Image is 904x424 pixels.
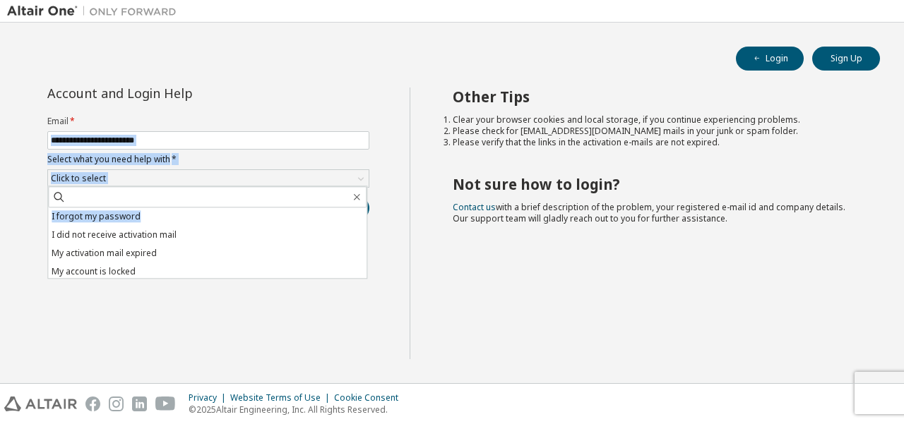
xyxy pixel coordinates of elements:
div: Click to select [51,173,106,184]
li: Please check for [EMAIL_ADDRESS][DOMAIN_NAME] mails in your junk or spam folder. [453,126,855,137]
label: Select what you need help with [47,154,369,165]
img: facebook.svg [85,396,100,411]
a: Contact us [453,201,496,213]
button: Sign Up [812,47,880,71]
div: Privacy [189,392,230,404]
p: © 2025 Altair Engineering, Inc. All Rights Reserved. [189,404,407,416]
div: Cookie Consent [334,392,407,404]
img: instagram.svg [109,396,124,411]
label: Email [47,116,369,127]
div: Click to select [48,170,369,187]
li: Clear your browser cookies and local storage, if you continue experiencing problems. [453,114,855,126]
li: I forgot my password [48,207,367,226]
img: altair_logo.svg [4,396,77,411]
div: Website Terms of Use [230,392,334,404]
img: youtube.svg [155,396,176,411]
img: Altair One [7,4,184,18]
h2: Other Tips [453,87,855,106]
li: Please verify that the links in the activation e-mails are not expired. [453,137,855,148]
span: with a brief description of the problem, your registered e-mail id and company details. Our suppo... [453,201,845,224]
h2: Not sure how to login? [453,175,855,193]
button: Login [736,47,804,71]
div: Account and Login Help [47,87,305,99]
img: linkedin.svg [132,396,147,411]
